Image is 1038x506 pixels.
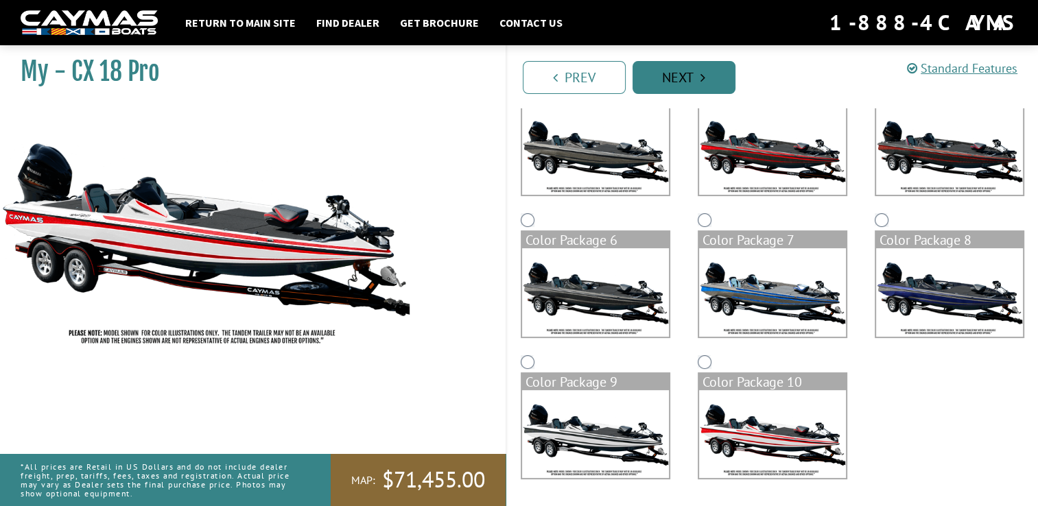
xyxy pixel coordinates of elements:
a: Next [633,61,735,94]
span: $71,455.00 [382,466,485,494]
div: Color Package 6 [522,232,669,248]
img: color_package_300.png [522,390,669,478]
a: Get Brochure [393,14,486,32]
img: white-logo-c9c8dbefe5ff5ceceb0f0178aa75bf4bb51f6bca0971e226c86eb53dfe498488.png [21,10,158,36]
a: Contact Us [493,14,569,32]
img: color_package_294.png [522,107,669,195]
div: Color Package 9 [522,374,669,390]
a: Return to main site [178,14,303,32]
a: MAP:$71,455.00 [331,454,506,506]
h1: My - CX 18 Pro [21,56,471,87]
img: color_package_299.png [876,248,1023,336]
img: color_package_296.png [876,107,1023,195]
div: Color Package 10 [699,374,846,390]
a: Find Dealer [309,14,386,32]
div: Color Package 7 [699,232,846,248]
img: color_package_301.png [699,390,846,478]
img: color_package_297.png [522,248,669,336]
div: 1-888-4CAYMAS [829,8,1017,38]
span: MAP: [351,473,375,487]
img: color_package_298.png [699,248,846,336]
a: Prev [523,61,626,94]
img: color_package_295.png [699,107,846,195]
div: Color Package 8 [876,232,1023,248]
a: Standard Features [907,60,1017,76]
p: *All prices are Retail in US Dollars and do not include dealer freight, prep, tariffs, fees, taxe... [21,455,300,505]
